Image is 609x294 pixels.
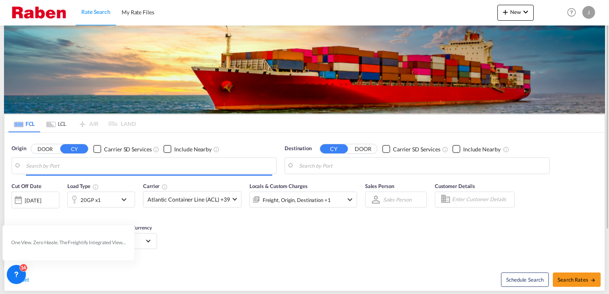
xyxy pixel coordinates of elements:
[582,6,595,19] div: J
[501,9,530,15] span: New
[521,7,530,17] md-icon: icon-chevron-down
[213,146,220,153] md-icon: Unchecked: Ignores neighbouring ports when fetching rates.Checked : Includes neighbouring ports w...
[463,145,501,153] div: Include Nearby
[8,115,40,132] md-tab-item: FCL
[565,6,578,19] span: Help
[501,7,510,17] md-icon: icon-plus 400-fg
[442,146,448,153] md-icon: Unchecked: Search for CY (Container Yard) services for all selected carriers.Checked : Search for...
[382,194,413,205] md-select: Sales Person
[452,194,512,206] input: Enter Customer Details
[8,276,29,284] div: icon-refreshReset
[16,276,29,283] span: Reset
[365,183,394,189] span: Sales Person
[565,6,582,20] div: Help
[93,145,151,153] md-checkbox: Checkbox No Ink
[4,25,605,114] img: LCL+%26+FCL+BACKGROUND.png
[12,145,26,153] span: Origin
[122,9,154,16] span: My Rate Files
[163,145,212,153] md-checkbox: Checkbox No Ink
[345,195,355,204] md-icon: icon-chevron-down
[435,183,475,189] span: Customer Details
[4,133,605,290] div: Origin DOOR CY Checkbox No InkUnchecked: Search for CY (Container Yard) services for all selected...
[117,225,152,231] span: Search Currency
[299,160,545,172] input: Search by Port
[153,146,159,153] md-icon: Unchecked: Search for CY (Container Yard) services for all selected carriers.Checked : Search for...
[393,145,440,153] div: Carrier SD Services
[12,208,18,218] md-datepicker: Select
[12,4,66,22] img: 56a1822070ee11ef8af4bf29ef0a0da2.png
[67,183,99,189] span: Load Type
[40,115,72,132] md-tab-item: LCL
[60,144,88,153] button: CY
[249,192,357,208] div: Freight Origin Destination Factory Stuffingicon-chevron-down
[12,192,59,208] div: [DATE]
[104,145,151,153] div: Carrier SD Services
[147,196,230,204] span: Atlantic Container Line (ACL) +39
[558,276,596,283] span: Search Rates
[81,194,101,206] div: 20GP x1
[174,145,212,153] div: Include Nearby
[25,197,41,204] div: [DATE]
[501,272,549,287] button: Note: By default Schedule search will only considerorigin ports, destination ports and cut off da...
[161,184,168,190] md-icon: The selected Trucker/Carrierwill be displayed in the rate results If the rates are from another f...
[26,160,272,172] input: Search by Port
[8,115,136,132] md-pagination-wrapper: Use the left and right arrow keys to navigate between tabs
[382,145,440,153] md-checkbox: Checkbox No Ink
[12,183,41,189] span: Cut Off Date
[119,195,133,204] md-icon: icon-chevron-down
[553,272,601,287] button: Search Ratesicon-arrow-right
[249,183,308,189] span: Locals & Custom Charges
[31,145,59,154] button: DOOR
[285,145,312,153] span: Destination
[143,183,168,189] span: Carrier
[452,145,501,153] md-checkbox: Checkbox No Ink
[67,192,135,208] div: 20GP x1icon-chevron-down
[349,145,377,154] button: DOOR
[320,144,348,153] button: CY
[92,184,99,190] md-icon: icon-information-outline
[497,5,534,21] button: icon-plus 400-fgNewicon-chevron-down
[263,194,331,206] div: Freight Origin Destination Factory Stuffing
[503,146,509,153] md-icon: Unchecked: Ignores neighbouring ports when fetching rates.Checked : Includes neighbouring ports w...
[590,277,596,283] md-icon: icon-arrow-right
[81,8,110,15] span: Rate Search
